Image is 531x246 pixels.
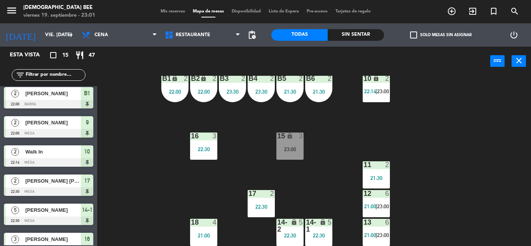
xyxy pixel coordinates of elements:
i: lock [291,219,297,225]
div: 2 [385,161,390,168]
div: 22:30 [248,204,275,209]
div: 21:30 [363,175,390,181]
div: 6 [385,190,390,197]
span: 3 [11,236,19,243]
span: Lista de Espera [265,9,303,14]
div: 23:30 [248,89,275,94]
i: lock [286,133,293,139]
div: 23:00 [276,147,304,152]
span: Cena [94,32,108,38]
span: Disponibilidad [228,9,265,14]
i: turned_in_not [489,7,498,16]
div: 2 [184,75,189,82]
div: 22:30 [305,233,332,238]
div: 5 [328,219,332,226]
div: Sin sentar [328,29,384,41]
i: power_input [493,56,502,65]
div: 2 [385,75,390,82]
i: menu [6,5,17,16]
div: Esta vista [4,51,56,60]
span: 22:14 [364,88,376,94]
i: lock [200,75,207,82]
div: Todas [271,29,328,41]
i: search [510,7,519,16]
div: viernes 19. septiembre - 23:01 [23,12,95,19]
i: lock [320,219,326,225]
span: [PERSON_NAME] [25,119,81,127]
span: 2 [11,119,19,127]
div: 21:30 [276,89,304,94]
i: filter_list [16,70,25,80]
button: close [512,55,526,67]
div: 2 [241,75,246,82]
div: 21:30 [305,89,332,94]
div: B5 [277,75,278,82]
span: 17 [84,176,90,185]
span: Mapa de mesas [189,9,228,14]
span: 5 [11,206,19,214]
div: 5 [299,219,304,226]
span: 2 [11,90,19,98]
input: Filtrar por nombre... [25,71,85,79]
div: 4 [213,219,217,226]
div: 14-2 [277,219,278,233]
span: Walk In [25,148,81,156]
span: 23:00 [377,203,389,209]
span: 15 [62,51,68,60]
span: 21:00 [364,203,376,209]
i: restaurant [75,51,84,60]
div: B1 [162,75,162,82]
span: Mis reservas [157,9,189,14]
span: check_box_outline_blank [410,31,417,38]
span: 14-1 [82,205,93,215]
span: Tarjetas de regalo [332,9,375,14]
span: | [376,203,377,209]
span: | [376,232,377,238]
span: 9 [86,118,89,127]
i: lock [171,75,178,82]
div: 6 [385,219,390,226]
div: 3 [299,133,304,140]
span: [PERSON_NAME] [25,206,81,214]
span: [PERSON_NAME] [PERSON_NAME] [25,177,81,185]
div: 21:00 [190,233,217,238]
label: Solo mesas sin asignar [410,31,472,38]
span: 2 [11,148,19,156]
span: 2 [11,177,19,185]
div: 2 [270,75,275,82]
span: 10 [84,147,90,156]
div: B6 [306,75,306,82]
div: 23:30 [219,89,246,94]
span: 23:00 [377,88,389,94]
i: power_settings_new [509,30,519,40]
span: 21:00 [364,232,376,238]
div: [DEMOGRAPHIC_DATA] Bee [23,4,95,12]
i: close [514,56,524,65]
div: 2 [328,75,332,82]
i: exit_to_app [468,7,477,16]
span: | [376,88,377,94]
button: menu [6,5,17,19]
i: crop_square [49,51,58,60]
span: [PERSON_NAME] [25,235,81,243]
i: arrow_drop_down [66,30,76,40]
div: 22:00 [190,89,217,94]
span: 23:00 [377,232,389,238]
span: 16 [84,234,90,244]
i: lock [373,75,379,82]
div: 2 [213,75,217,82]
span: Restaurante [176,32,210,38]
button: power_input [490,55,505,67]
div: 15 [277,133,278,140]
span: Pre-acceso [303,9,332,14]
i: add_circle_outline [447,7,456,16]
